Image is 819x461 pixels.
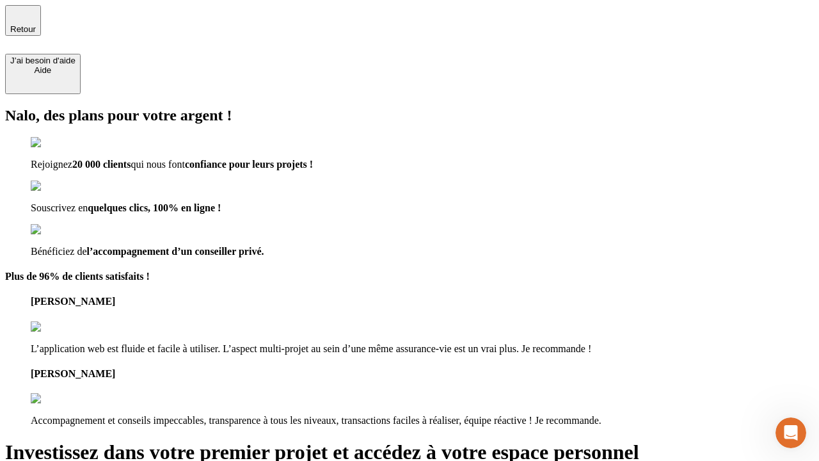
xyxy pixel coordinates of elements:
p: Accompagnement et conseils impeccables, transparence à tous les niveaux, transactions faciles à r... [31,415,814,426]
iframe: Intercom live chat [775,417,806,448]
p: L’application web est fluide et facile à utiliser. L’aspect multi-projet au sein d’une même assur... [31,343,814,355]
span: quelques clics, 100% en ligne ! [88,202,221,213]
h4: Plus de 96% de clients satisfaits ! [5,271,814,282]
h4: [PERSON_NAME] [31,368,814,380]
span: qui nous font [131,159,184,170]
img: checkmark [31,137,86,149]
span: 20 000 clients [72,159,131,170]
img: reviews stars [31,321,94,333]
button: J’ai besoin d'aideAide [5,54,81,94]
span: Retour [10,24,36,34]
span: Souscrivez en [31,202,88,213]
div: Aide [10,65,76,75]
img: reviews stars [31,393,94,405]
span: Bénéficiez de [31,246,87,257]
div: J’ai besoin d'aide [10,56,76,65]
span: Rejoignez [31,159,72,170]
span: confiance pour leurs projets ! [185,159,313,170]
h2: Nalo, des plans pour votre argent ! [5,107,814,124]
img: checkmark [31,224,86,236]
button: Retour [5,5,41,36]
img: checkmark [31,181,86,192]
span: l’accompagnement d’un conseiller privé. [87,246,264,257]
h4: [PERSON_NAME] [31,296,814,307]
